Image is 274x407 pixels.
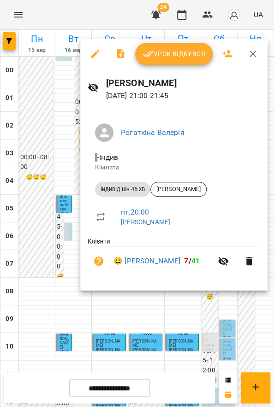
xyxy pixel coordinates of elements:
a: Рогаткіна Валерія [121,128,185,137]
span: індивід шч 45 хв [95,185,150,193]
h6: [PERSON_NAME] [106,76,260,90]
p: [DATE] 21:00 - 21:45 [106,90,260,101]
button: Візит ще не сплачено. Додати оплату? [88,250,110,272]
ul: Клієнти [88,237,260,279]
span: Урок відбувся [143,48,205,59]
a: пт , 20:00 [121,208,149,216]
div: [PERSON_NAME] [150,182,207,197]
a: [PERSON_NAME] [121,218,170,226]
button: Урок відбувся [135,43,213,65]
span: 7 [184,256,188,265]
span: 41 [191,256,200,265]
a: 😀 [PERSON_NAME] [113,256,180,267]
b: / [184,256,200,265]
span: - Індив [95,153,120,162]
span: [PERSON_NAME] [151,185,206,193]
p: Кімната [95,163,253,172]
